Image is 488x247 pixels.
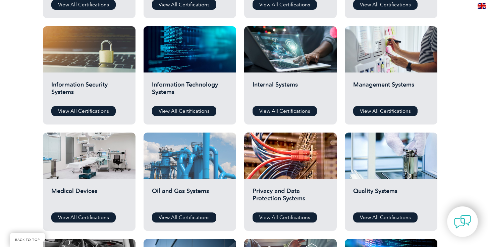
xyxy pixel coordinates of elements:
a: View All Certifications [353,106,418,116]
h2: Internal Systems [253,81,328,101]
a: View All Certifications [253,212,317,223]
img: contact-chat.png [454,213,471,230]
h2: Information Technology Systems [152,81,228,101]
h2: Management Systems [353,81,429,101]
a: View All Certifications [353,212,418,223]
h2: Privacy and Data Protection Systems [253,187,328,207]
a: View All Certifications [51,106,116,116]
a: View All Certifications [152,106,216,116]
h2: Quality Systems [353,187,429,207]
h2: Medical Devices [51,187,127,207]
a: View All Certifications [152,212,216,223]
img: en [478,3,486,9]
a: View All Certifications [51,212,116,223]
a: View All Certifications [253,106,317,116]
h2: Oil and Gas Systems [152,187,228,207]
a: BACK TO TOP [10,233,45,247]
h2: Information Security Systems [51,81,127,101]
